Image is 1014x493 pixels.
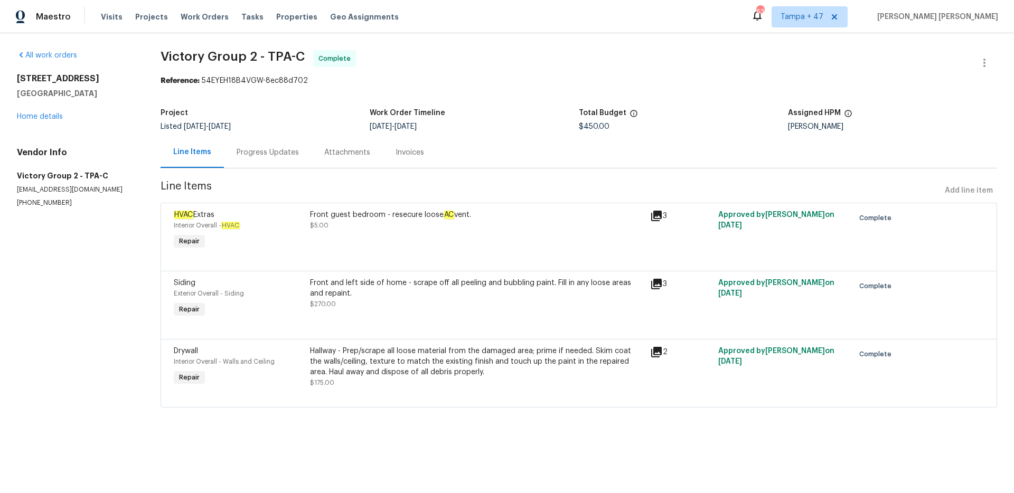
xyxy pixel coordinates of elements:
span: Visits [101,12,123,22]
span: Repair [175,304,204,315]
a: Home details [17,113,63,120]
span: $175.00 [310,380,334,386]
div: Attachments [324,147,370,158]
span: [DATE] [184,123,206,130]
div: Hallway - Prep/scrape all loose material from the damaged area; prime if needed. Skim coat the wa... [310,346,644,377]
span: Tampa + 47 [781,12,823,22]
span: [DATE] [395,123,417,130]
span: Listed [161,123,231,130]
span: [DATE] [370,123,392,130]
div: Progress Updates [237,147,299,158]
span: Repair [175,372,204,383]
span: Siding [174,279,195,287]
div: 3 [650,278,712,290]
div: [PERSON_NAME] [788,123,997,130]
span: $270.00 [310,301,336,307]
span: [PERSON_NAME] [PERSON_NAME] [873,12,998,22]
em: HVAC [174,211,193,219]
span: Interior Overall - Walls and Ceiling [174,358,275,365]
span: [DATE] [209,123,231,130]
h5: Assigned HPM [788,109,841,117]
span: [DATE] [718,358,742,365]
span: Projects [135,12,168,22]
span: Properties [276,12,317,22]
span: Approved by [PERSON_NAME] on [718,347,834,365]
h5: [GEOGRAPHIC_DATA] [17,88,135,99]
span: $450.00 [579,123,609,130]
p: [PHONE_NUMBER] [17,198,135,207]
h2: [STREET_ADDRESS] [17,73,135,84]
em: HVAC [221,222,240,229]
span: $5.00 [310,222,328,229]
span: Victory Group 2 - TPA-C [161,50,305,63]
h5: Total Budget [579,109,626,117]
span: [DATE] [718,222,742,229]
span: Complete [318,53,355,64]
div: 3 [650,210,712,222]
span: The total cost of line items that have been proposed by Opendoor. This sum includes line items th... [630,109,638,123]
span: Geo Assignments [330,12,399,22]
span: Extras [174,211,214,219]
div: 2 [650,346,712,358]
span: Repair [175,236,204,246]
span: Interior Overall - [174,222,240,229]
span: [DATE] [718,290,742,297]
span: Work Orders [181,12,229,22]
a: All work orders [17,52,77,59]
span: - [370,123,417,130]
h5: Project [161,109,188,117]
span: Exterior Overall - Siding [174,290,244,297]
div: 638 [756,6,764,17]
span: Tasks [241,13,264,21]
span: Complete [859,281,896,291]
h4: Vendor Info [17,147,135,158]
span: Approved by [PERSON_NAME] on [718,211,834,229]
div: Front guest bedroom - resecure loose vent. [310,210,644,220]
em: AC [444,211,454,219]
span: Line Items [161,181,941,201]
span: Drywall [174,347,198,355]
h5: Victory Group 2 - TPA-C [17,170,135,181]
b: Reference: [161,77,200,84]
span: Maestro [36,12,71,22]
div: Invoices [396,147,424,158]
span: Approved by [PERSON_NAME] on [718,279,834,297]
span: The hpm assigned to this work order. [844,109,852,123]
div: Front and left side of home - scrape off all peeling and bubbling paint. Fill in any loose areas ... [310,278,644,299]
h5: Work Order Timeline [370,109,445,117]
span: Complete [859,213,896,223]
div: 54EYEH18B4VGW-8ec88d702 [161,75,997,86]
div: Line Items [173,147,211,157]
span: - [184,123,231,130]
span: Complete [859,349,896,359]
p: [EMAIL_ADDRESS][DOMAIN_NAME] [17,185,135,194]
